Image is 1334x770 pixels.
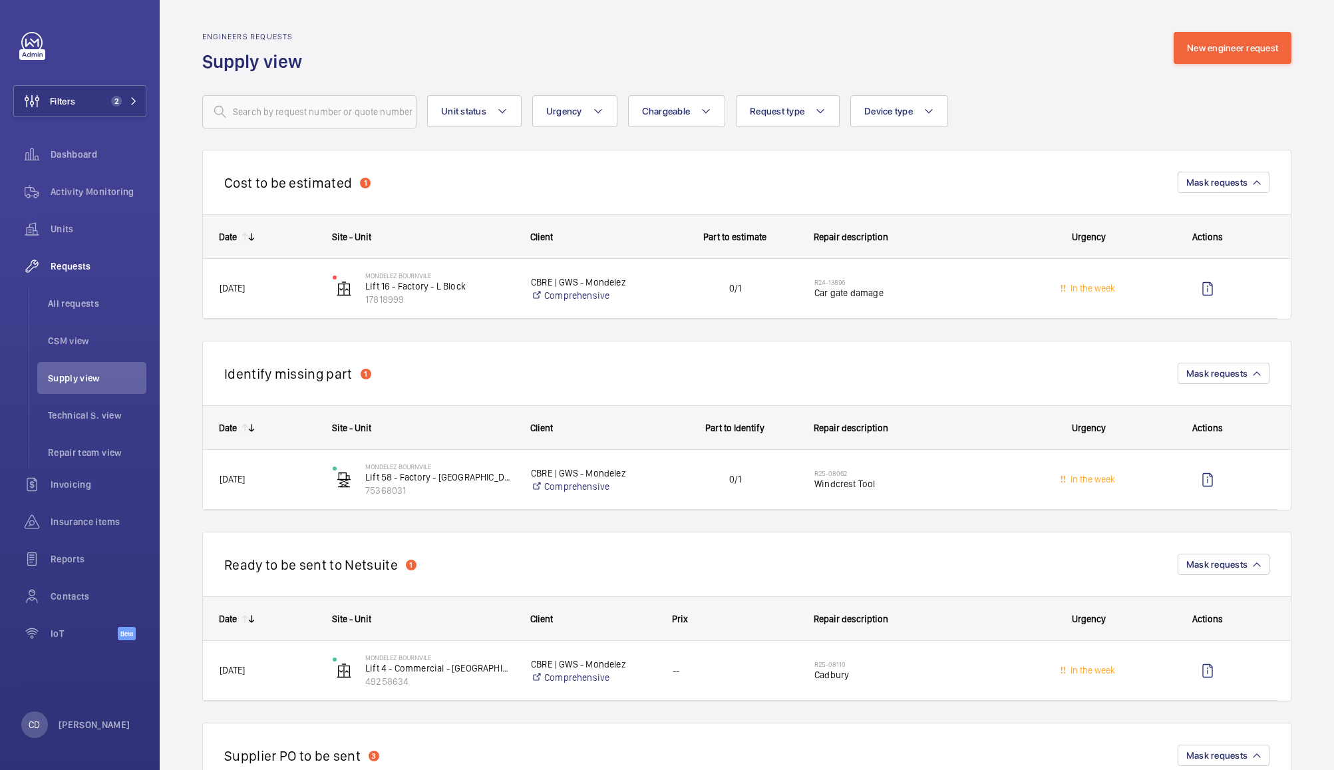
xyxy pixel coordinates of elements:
[1178,172,1269,193] button: Mask requests
[202,49,310,74] h1: Supply view
[224,365,353,382] h2: Identify missing part
[224,747,361,764] h2: Supplier PO to be sent
[220,665,245,675] span: [DATE]
[531,671,655,684] a: Comprehensive
[336,472,352,488] img: freight_elevator.svg
[48,409,146,422] span: Technical S. view
[224,174,352,191] h2: Cost to be estimated
[332,232,371,242] span: Site - Unit
[1174,32,1291,64] button: New engineer request
[219,232,237,242] div: Date
[220,474,245,484] span: [DATE]
[51,222,146,236] span: Units
[219,423,237,433] div: Date
[51,148,146,161] span: Dashboard
[203,450,1277,510] div: Press SPACE to select this row.
[365,675,514,688] p: 49258634
[1072,232,1106,242] span: Urgency
[1192,614,1223,624] span: Actions
[1178,554,1269,575] button: Mask requests
[51,552,146,566] span: Reports
[202,32,310,41] h2: Engineers requests
[369,751,379,761] div: 3
[814,477,1023,490] span: Windcrest Tool
[406,560,417,570] div: 1
[50,95,75,108] span: Filters
[365,293,514,306] p: 17818999
[1068,283,1115,293] span: In the week
[29,718,40,731] p: CD
[51,627,118,640] span: IoT
[814,469,1023,477] h2: R25-08062
[365,471,514,484] p: Lift 58 - Factory - [GEOGRAPHIC_DATA]
[111,96,122,106] span: 2
[365,280,514,293] p: Lift 16 - Factory - L Block
[531,658,655,671] p: CBRE | GWS - Mondelez
[51,478,146,491] span: Invoicing
[1072,614,1106,624] span: Urgency
[673,472,797,487] span: 0/1
[531,480,655,493] a: Comprehensive
[1186,750,1248,761] span: Mask requests
[850,95,948,127] button: Device type
[628,95,726,127] button: Chargeable
[48,371,146,385] span: Supply view
[202,95,417,128] input: Search by request number or quote number
[51,590,146,603] span: Contacts
[51,185,146,198] span: Activity Monitoring
[51,260,146,273] span: Requests
[1068,474,1115,484] span: In the week
[365,662,514,675] p: Lift 4 - Commercial - [GEOGRAPHIC_DATA]
[736,95,840,127] button: Request type
[365,463,514,471] p: Mondelez Bournvile
[814,668,1023,681] span: Cadbury
[1192,423,1223,433] span: Actions
[118,627,136,640] span: Beta
[1178,745,1269,766] button: Mask requests
[13,85,146,117] button: Filters2
[814,232,888,242] span: Repair description
[441,106,486,116] span: Unit status
[336,663,352,679] img: elevator.svg
[51,515,146,528] span: Insurance items
[814,278,1023,286] h2: R24-13896
[336,281,352,297] img: elevator.svg
[1192,232,1223,242] span: Actions
[530,614,553,624] span: Client
[642,106,691,116] span: Chargeable
[673,281,797,296] span: 0/1
[546,106,582,116] span: Urgency
[332,614,371,624] span: Site - Unit
[814,423,888,433] span: Repair description
[224,556,398,573] h2: Ready to be sent to Netsuite
[673,663,797,678] span: --
[1186,177,1248,188] span: Mask requests
[48,446,146,459] span: Repair team view
[1178,363,1269,384] button: Mask requests
[332,423,371,433] span: Site - Unit
[203,259,1277,319] div: Press SPACE to select this row.
[531,289,655,302] a: Comprehensive
[814,286,1023,299] span: Car gate damage
[48,297,146,310] span: All requests
[672,614,688,624] span: Prix
[705,423,764,433] span: Part to Identify
[1072,423,1106,433] span: Urgency
[1186,368,1248,379] span: Mask requests
[1068,665,1115,675] span: In the week
[703,232,766,242] span: Part to estimate
[530,423,553,433] span: Client
[365,484,514,497] p: 75368031
[365,654,514,662] p: Mondelez Bournvile
[814,614,888,624] span: Repair description
[48,334,146,347] span: CSM view
[864,106,913,116] span: Device type
[365,272,514,280] p: Mondelez Bournvile
[220,283,245,293] span: [DATE]
[530,232,553,242] span: Client
[531,276,655,289] p: CBRE | GWS - Mondelez
[59,718,130,731] p: [PERSON_NAME]
[1186,559,1248,570] span: Mask requests
[427,95,522,127] button: Unit status
[360,178,371,188] div: 1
